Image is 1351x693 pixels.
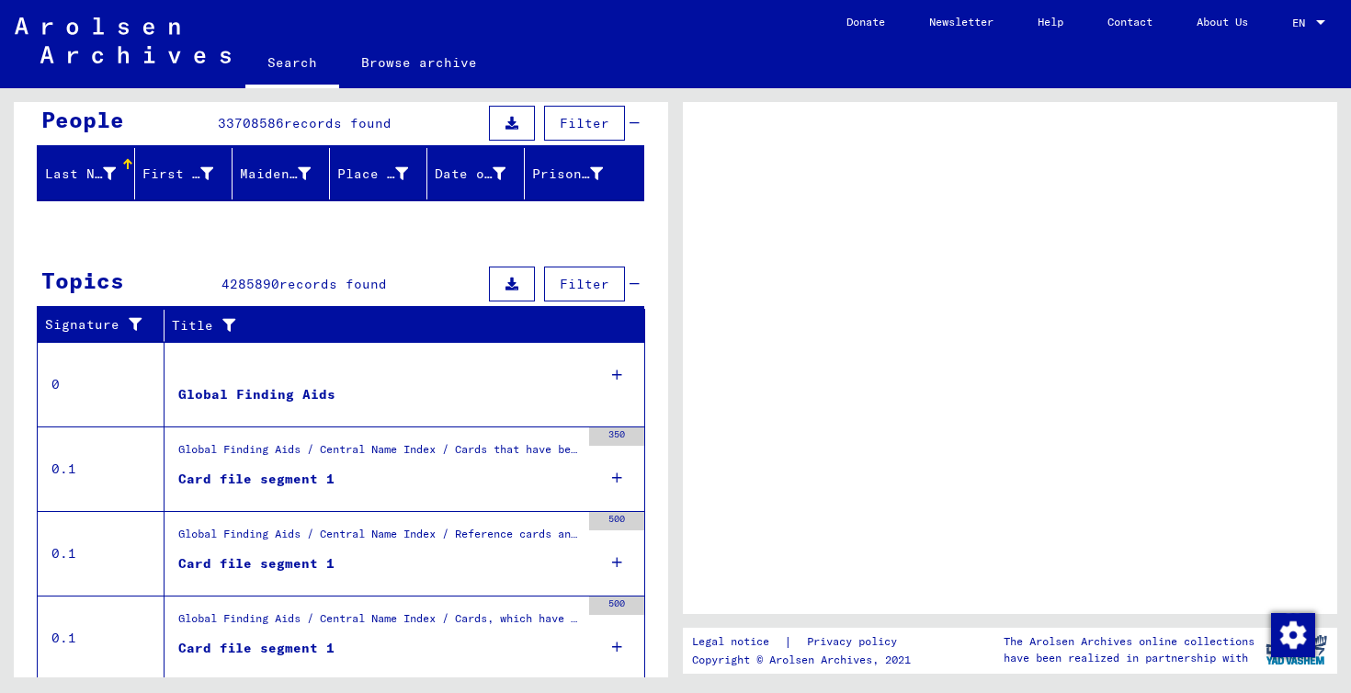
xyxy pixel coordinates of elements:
[135,148,233,199] mat-header-cell: First Name
[589,596,644,615] div: 500
[560,276,609,292] span: Filter
[142,159,236,188] div: First Name
[532,159,626,188] div: Prisoner #
[245,40,339,88] a: Search
[337,159,431,188] div: Place of Birth
[178,610,580,636] div: Global Finding Aids / Central Name Index / Cards, which have been separated just before or during...
[279,276,387,292] span: records found
[178,470,335,489] div: Card file segment 1
[172,311,627,340] div: Title
[544,267,625,301] button: Filter
[792,632,919,652] a: Privacy policy
[240,165,311,184] div: Maiden Name
[221,276,279,292] span: 4285890
[339,40,499,85] a: Browse archive
[45,311,168,340] div: Signature
[544,106,625,141] button: Filter
[1271,613,1315,657] img: Change consent
[41,264,124,297] div: Topics
[427,148,525,199] mat-header-cell: Date of Birth
[532,165,603,184] div: Prisoner #
[692,652,919,668] p: Copyright © Arolsen Archives, 2021
[240,159,334,188] div: Maiden Name
[218,115,284,131] span: 33708586
[142,165,213,184] div: First Name
[233,148,330,199] mat-header-cell: Maiden Name
[38,342,165,426] td: 0
[1262,627,1331,673] img: yv_logo.png
[178,554,335,574] div: Card file segment 1
[38,426,165,511] td: 0.1
[1270,612,1314,656] div: Change consent
[692,632,784,652] a: Legal notice
[38,148,135,199] mat-header-cell: Last Name
[692,632,919,652] div: |
[284,115,392,131] span: records found
[435,159,528,188] div: Date of Birth
[178,441,580,467] div: Global Finding Aids / Central Name Index / Cards that have been scanned during first sequential m...
[330,148,427,199] mat-header-cell: Place of Birth
[1292,17,1312,29] span: EN
[435,165,505,184] div: Date of Birth
[178,639,335,658] div: Card file segment 1
[1004,650,1254,666] p: have been realized in partnership with
[41,103,124,136] div: People
[560,115,609,131] span: Filter
[38,596,165,680] td: 0.1
[1004,633,1254,650] p: The Arolsen Archives online collections
[589,512,644,530] div: 500
[172,316,608,335] div: Title
[337,165,408,184] div: Place of Birth
[178,385,335,404] div: Global Finding Aids
[589,427,644,446] div: 350
[45,159,139,188] div: Last Name
[38,511,165,596] td: 0.1
[45,315,150,335] div: Signature
[525,148,643,199] mat-header-cell: Prisoner #
[178,526,580,551] div: Global Finding Aids / Central Name Index / Reference cards and originals, which have been discove...
[15,17,231,63] img: Arolsen_neg.svg
[45,165,116,184] div: Last Name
